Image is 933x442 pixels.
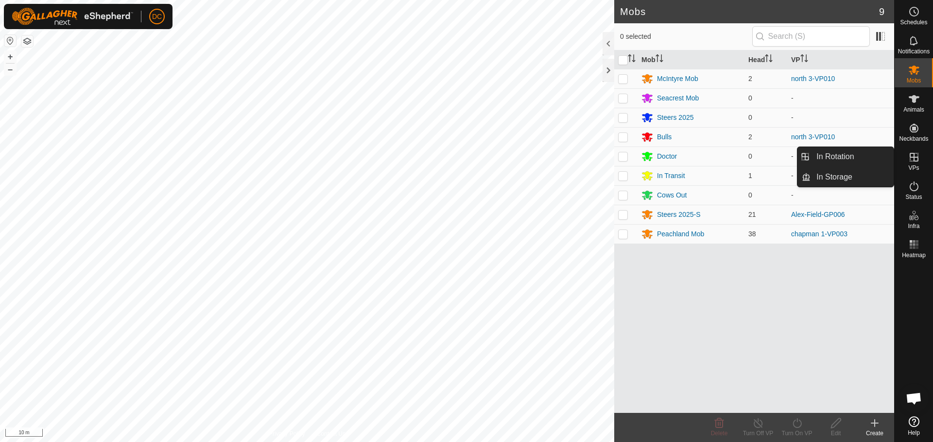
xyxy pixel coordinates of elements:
td: - [787,166,894,185]
p-sorticon: Activate to sort [765,56,773,64]
span: Animals [903,107,924,113]
p-sorticon: Activate to sort [628,56,636,64]
h2: Mobs [620,6,879,17]
button: – [4,64,16,75]
a: Alex-Field-GP006 [791,211,845,218]
div: In Transit [657,171,685,181]
span: In Rotation [816,151,854,163]
span: Mobs [907,78,921,83]
div: Doctor [657,151,677,162]
div: Steers 2025 [657,113,694,123]
span: In Storage [816,171,852,183]
span: 1 [748,172,752,180]
div: Create [855,429,894,438]
span: 0 [748,191,752,199]
span: 0 [748,152,752,160]
span: 38 [748,230,756,238]
td: - [787,108,894,127]
span: 0 selected [620,32,752,42]
a: chapman 1-VP003 [791,230,847,238]
li: In Rotation [797,147,894,166]
span: 2 [748,133,752,141]
td: - [787,185,894,205]
span: Help [908,430,920,436]
span: VPs [908,165,919,171]
div: Peachland Mob [657,229,704,239]
li: In Storage [797,167,894,187]
span: 0 [748,114,752,121]
span: 2 [748,75,752,82]
span: Status [905,194,922,200]
input: Search (S) [752,26,870,47]
div: Open chat [899,384,929,413]
th: Mob [638,50,744,69]
span: Neckbands [899,136,928,142]
div: Seacrest Mob [657,93,699,103]
a: In Storage [811,167,894,187]
span: DC [152,12,162,22]
div: Turn On VP [777,429,816,438]
span: 9 [879,4,884,19]
button: Map Layers [21,35,33,47]
button: + [4,51,16,63]
a: north 3-VP010 [791,133,835,141]
div: Turn Off VP [739,429,777,438]
span: Notifications [898,49,930,54]
th: VP [787,50,894,69]
th: Head [744,50,787,69]
a: Help [895,412,933,440]
span: Schedules [900,19,927,25]
div: Steers 2025-S [657,210,701,220]
div: Bulls [657,132,672,142]
a: Contact Us [317,429,346,438]
td: - [787,88,894,108]
p-sorticon: Activate to sort [800,56,808,64]
div: McIntyre Mob [657,74,698,84]
p-sorticon: Activate to sort [656,56,663,64]
a: north 3-VP010 [791,75,835,82]
span: 0 [748,94,752,102]
span: Heatmap [902,252,926,258]
a: Privacy Policy [269,429,305,438]
a: In Rotation [811,147,894,166]
td: - [787,147,894,166]
div: Cows Out [657,190,687,200]
img: Gallagher Logo [12,8,133,25]
div: Edit [816,429,855,438]
span: 21 [748,211,756,218]
span: Infra [908,223,919,229]
span: Delete [711,430,728,437]
button: Reset Map [4,35,16,47]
